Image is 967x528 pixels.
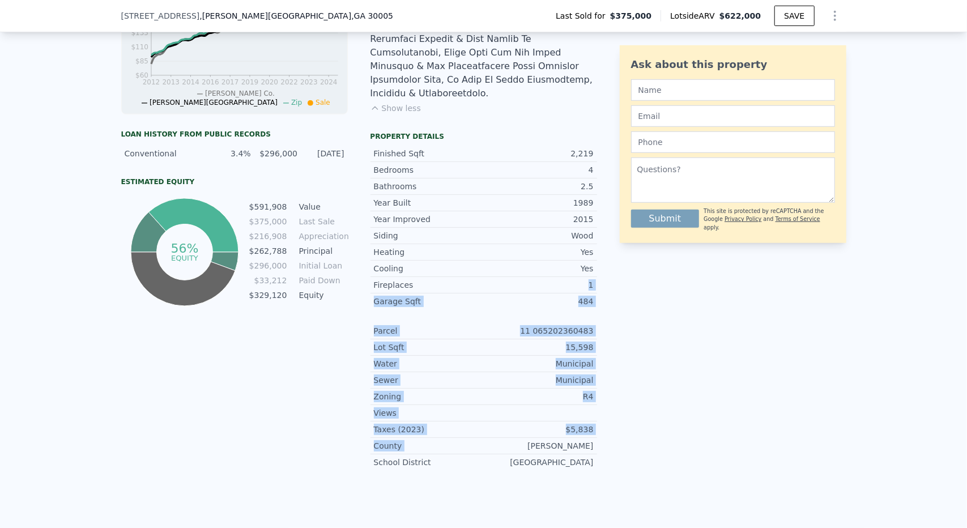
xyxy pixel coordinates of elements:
div: 2.5 [484,181,594,192]
div: Garage Sqft [374,296,484,307]
div: 15,598 [484,342,594,353]
div: 2,219 [484,148,594,159]
div: Fireplaces [374,279,484,291]
td: Paid Down [297,274,348,287]
div: 2015 [484,214,594,225]
div: Ask about this property [631,57,835,73]
div: Siding [374,230,484,241]
div: 4 [484,164,594,176]
div: Yes [484,246,594,258]
tspan: 2012 [142,79,160,87]
span: $622,000 [719,11,761,20]
tspan: 2019 [241,79,258,87]
div: Loan history from public records [121,130,348,139]
div: Wood [484,230,594,241]
span: [PERSON_NAME][GEOGRAPHIC_DATA] [150,99,278,107]
div: This site is protected by reCAPTCHA and the Google and apply. [704,207,834,232]
span: , [PERSON_NAME][GEOGRAPHIC_DATA] [199,10,393,22]
div: Taxes (2023) [374,424,484,435]
div: Heating [374,246,484,258]
tspan: 2013 [162,79,180,87]
div: 484 [484,296,594,307]
div: Municipal [484,374,594,386]
td: Initial Loan [297,259,348,272]
tspan: $135 [131,29,148,37]
tspan: $60 [135,72,148,80]
tspan: 56% [171,241,199,256]
input: Phone [631,131,835,153]
td: $262,788 [249,245,288,257]
span: Lotside ARV [670,10,719,22]
div: School District [374,457,484,468]
div: Views [374,407,484,419]
span: Sale [316,99,330,107]
td: Appreciation [297,230,348,242]
div: [PERSON_NAME] [484,440,594,452]
div: Bedrooms [374,164,484,176]
div: Sewer [374,374,484,386]
tspan: 2023 [300,79,318,87]
input: Email [631,105,835,127]
tspan: $85 [135,58,148,66]
a: Terms of Service [776,216,820,222]
td: $296,000 [249,259,288,272]
td: $33,212 [249,274,288,287]
div: Lot Sqft [374,342,484,353]
tspan: 2017 [221,79,239,87]
td: Value [297,201,348,213]
div: $5,838 [484,424,594,435]
button: Show less [370,103,421,114]
div: [DATE] [304,148,344,159]
tspan: 2024 [320,79,338,87]
span: , GA 30005 [351,11,393,20]
span: $375,000 [610,10,652,22]
td: $591,908 [249,201,288,213]
span: Last Sold for [556,10,610,22]
div: Year Improved [374,214,484,225]
div: Conventional [125,148,205,159]
div: Cooling [374,263,484,274]
div: Property details [370,132,597,141]
tspan: 2022 [280,79,298,87]
div: County [374,440,484,452]
button: SAVE [774,6,814,26]
div: $296,000 [258,148,297,159]
div: Bathrooms [374,181,484,192]
button: Submit [631,210,700,228]
tspan: 2014 [182,79,199,87]
div: R4 [484,391,594,402]
td: $216,908 [249,230,288,242]
button: Show Options [824,5,846,27]
div: Year Built [374,197,484,208]
div: Municipal [484,358,594,369]
div: 1 [484,279,594,291]
td: $329,120 [249,289,288,301]
div: 3.4% [211,148,250,159]
tspan: 2016 [202,79,219,87]
div: Parcel [374,325,484,337]
div: Yes [484,263,594,274]
span: Zip [291,99,302,107]
div: [GEOGRAPHIC_DATA] [484,457,594,468]
tspan: $110 [131,44,148,52]
td: Principal [297,245,348,257]
td: Equity [297,289,348,301]
tspan: equity [171,253,198,262]
div: 11 065202360483 [484,325,594,337]
div: Finished Sqft [374,148,484,159]
span: [PERSON_NAME] Co. [205,90,275,97]
div: Zoning [374,391,484,402]
td: $375,000 [249,215,288,228]
div: Water [374,358,484,369]
div: 1989 [484,197,594,208]
input: Name [631,79,835,101]
span: [STREET_ADDRESS] [121,10,200,22]
td: Last Sale [297,215,348,228]
tspan: 2020 [261,79,278,87]
div: Estimated Equity [121,177,348,186]
a: Privacy Policy [725,216,761,222]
